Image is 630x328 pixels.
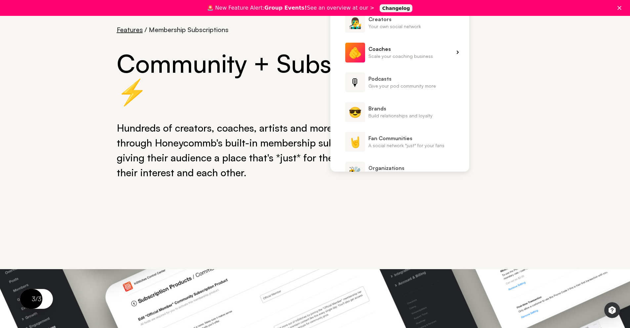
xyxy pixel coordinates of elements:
[368,16,421,23] span: Creators
[368,142,444,149] span: A social network *just* for your fans
[330,43,469,62] a: 🫵CoachesScale your coaching business
[368,135,444,142] span: Fan Communities
[345,72,365,92] span: 🎙
[368,82,436,90] span: Give your pod community more
[117,25,143,34] a: Features
[368,164,432,172] span: Organizations
[368,112,433,119] span: Build relationships and loyalty
[345,102,365,122] span: 😎
[368,105,433,112] span: Brands
[207,5,374,11] div: 🚨 New Feature Alert: See an overview at our >
[368,75,436,82] span: Podcasts
[345,132,365,152] span: 🤘
[117,25,454,34] nav: Breadcrumbs
[368,53,433,60] span: Scale your coaching business
[380,4,413,12] a: Changelog
[368,23,421,30] span: Your own social network
[330,72,469,92] a: 🎙PodcastsGive your pod community more
[330,102,469,122] a: 😎BrandsBuild relationships and loyalty
[617,6,624,10] div: Close
[330,13,469,33] a: 👨‍🎤CreatorsYour own social network
[345,162,365,182] span: 🐝
[345,13,365,33] span: 👨‍🎤
[265,5,307,11] b: Group Events!
[368,45,433,53] span: Coaches
[117,49,454,105] h1: Community + Subscriptions ⚡️
[143,25,229,34] li: Membership Subscriptions
[330,162,469,182] a: 🐝OrganizationsGreat teams know each other
[330,132,469,152] a: 🤘Fan CommunitiesA social network *just* for your fans
[604,302,620,318] iframe: Intercom live chat
[117,120,454,180] p: Hundreds of creators, coaches, artists and more earn millions in revenue through Honeycommb's bui...
[345,43,365,62] span: 🫵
